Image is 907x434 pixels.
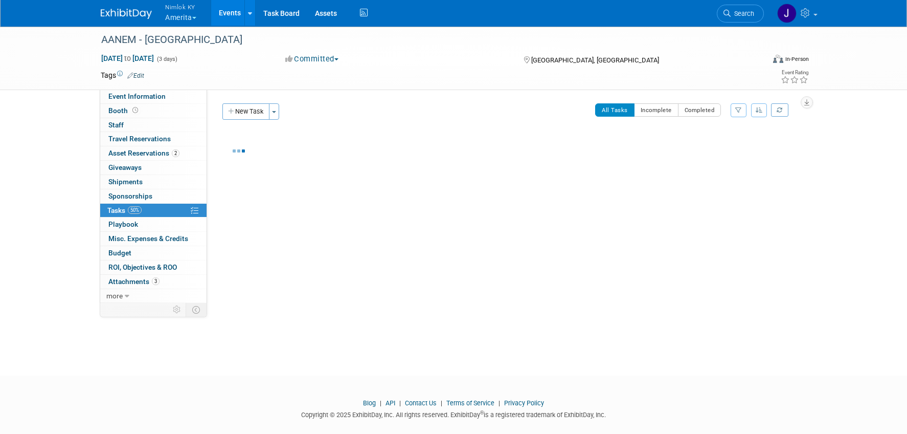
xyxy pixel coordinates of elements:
div: Event Format [704,53,809,69]
span: ROI, Objectives & ROO [108,263,177,271]
sup: ® [480,410,484,416]
span: Booth not reserved yet [130,106,140,114]
a: Terms of Service [446,399,494,407]
span: | [397,399,403,407]
button: Committed [282,54,343,64]
a: Giveaways [100,161,207,175]
span: (3 days) [156,56,177,62]
a: Blog [363,399,376,407]
span: [GEOGRAPHIC_DATA], [GEOGRAPHIC_DATA] [531,56,659,64]
a: Privacy Policy [504,399,544,407]
td: Tags [101,70,144,80]
span: Budget [108,249,131,257]
img: Format-Inperson.png [773,55,783,63]
a: Search [717,5,764,23]
span: Nimlok KY [165,2,196,12]
a: Travel Reservations [100,132,207,146]
div: In-Person [785,55,809,63]
a: Event Information [100,90,207,103]
span: | [438,399,445,407]
span: Playbook [108,220,138,228]
span: Event Information [108,92,166,100]
span: Travel Reservations [108,135,171,143]
span: Asset Reservations [108,149,179,157]
span: Booth [108,106,140,115]
span: Misc. Expenses & Credits [108,234,188,243]
span: Staff [108,121,124,129]
button: Incomplete [634,103,678,117]
button: All Tasks [595,103,634,117]
span: 50% [128,206,142,214]
span: Shipments [108,178,143,186]
a: Playbook [100,218,207,231]
a: Edit [127,72,144,79]
span: Tasks [107,206,142,214]
span: Sponsorships [108,192,152,200]
a: ROI, Objectives & ROO [100,261,207,274]
a: Attachments3 [100,275,207,289]
a: Staff [100,118,207,132]
span: 3 [152,277,160,285]
span: Attachments [108,277,160,286]
a: API [386,399,395,407]
td: Personalize Event Tab Strip [168,303,186,316]
a: more [100,289,207,303]
span: to [123,54,132,62]
button: New Task [222,103,269,120]
span: | [496,399,503,407]
img: Jamie Dunn [777,4,797,23]
a: Booth [100,104,207,118]
span: [DATE] [DATE] [101,54,154,63]
a: Shipments [100,175,207,189]
a: Asset Reservations2 [100,146,207,160]
button: Completed [678,103,721,117]
img: ExhibitDay [101,9,152,19]
div: AANEM - [GEOGRAPHIC_DATA] [98,31,749,49]
span: more [106,292,123,300]
div: Event Rating [781,70,808,75]
span: 2 [172,149,179,157]
a: Sponsorships [100,189,207,203]
img: loading... [233,149,245,153]
span: Search [731,10,754,17]
span: | [377,399,384,407]
a: Refresh [771,103,788,117]
a: Contact Us [405,399,437,407]
a: Misc. Expenses & Credits [100,232,207,246]
a: Budget [100,246,207,260]
td: Toggle Event Tabs [186,303,207,316]
span: Giveaways [108,163,142,171]
a: Tasks50% [100,204,207,218]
